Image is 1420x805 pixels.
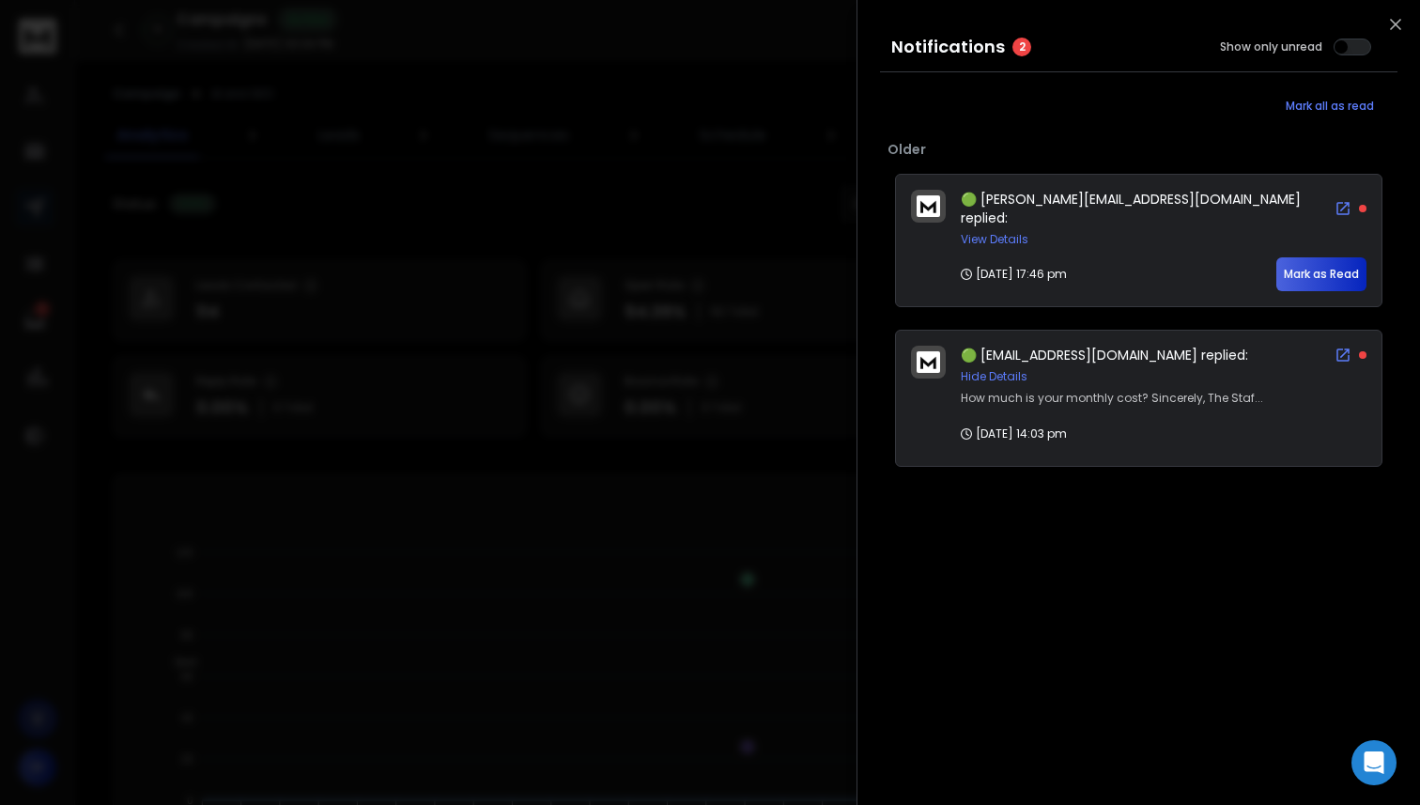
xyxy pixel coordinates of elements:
[961,267,1067,282] p: [DATE] 17:46 pm
[961,190,1301,227] span: 🟢 [PERSON_NAME][EMAIL_ADDRESS][DOMAIN_NAME] replied:
[917,351,940,373] img: logo
[961,426,1067,441] p: [DATE] 14:03 pm
[887,140,1390,159] p: Older
[961,232,1028,247] button: View Details
[917,195,940,217] img: logo
[1351,740,1397,785] div: Open Intercom Messenger
[1262,87,1397,125] button: Mark all as read
[1220,39,1322,54] label: Show only unread
[1276,257,1366,291] button: Mark as Read
[961,391,1263,406] div: How much is your monthly cost? Sincerely, The Staf...
[891,34,1005,60] h3: Notifications
[1286,99,1374,114] span: Mark all as read
[961,369,1027,384] button: Hide Details
[1012,38,1031,56] span: 2
[961,346,1248,364] span: 🟢 [EMAIL_ADDRESS][DOMAIN_NAME] replied:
